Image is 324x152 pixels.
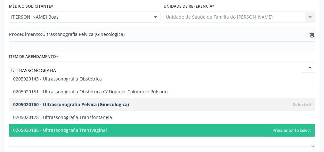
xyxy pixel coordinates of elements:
span: 0205020160 - Ultrassonografia Pelvica (Ginecologica) [13,101,129,107]
span: 0205020046 - Ultrassonografia de Abdomen Total [13,140,119,146]
span: Ultrassonografia Pelvica (Ginecologica) [9,31,125,38]
span: 0205020143 - Ultrassonografia Obstetrica [13,76,102,82]
span: Procedimento: [9,31,42,37]
span: [PERSON_NAME] Boas [11,14,147,20]
label: Item de agendamento [9,52,58,62]
label: Médico Solicitante [9,2,53,12]
span: 0205020151 - Ultrassonografia Obstetrica C/ Doppler Colorido e Pulsado [13,89,167,95]
label: Unidade de referência [164,2,215,12]
span: 0205020186 - Ultrassonografia Transvaginal [13,127,107,133]
span: 0205020178 - Ultrassonografia Transfontanela [13,114,112,120]
input: Buscar por procedimento [11,64,302,77]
